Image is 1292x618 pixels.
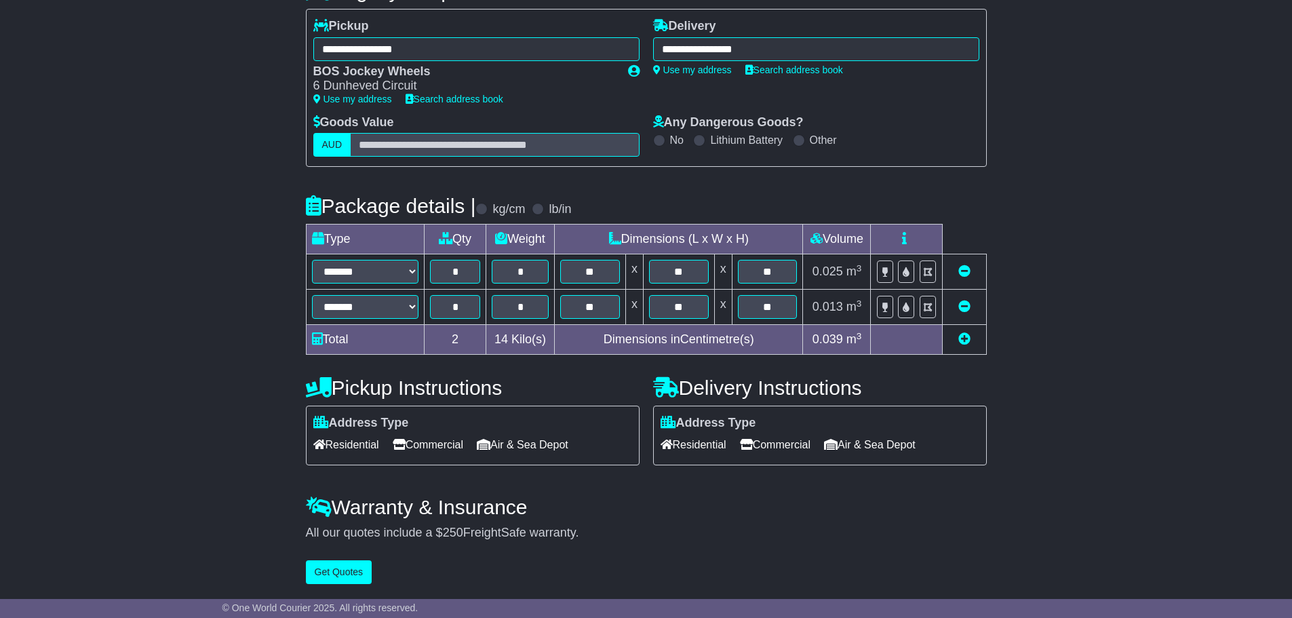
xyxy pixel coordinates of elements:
td: Weight [486,225,554,254]
button: Get Quotes [306,560,372,584]
a: Use my address [653,64,732,75]
span: m [846,265,862,278]
td: Kilo(s) [486,325,554,355]
span: m [846,300,862,313]
span: Commercial [393,434,463,455]
td: x [714,290,732,325]
a: Use my address [313,94,392,104]
label: Address Type [661,416,756,431]
label: Pickup [313,19,369,34]
span: 250 [443,526,463,539]
div: All our quotes include a $ FreightSafe warranty. [306,526,987,541]
a: Remove this item [958,265,971,278]
span: Air & Sea Depot [824,434,916,455]
sup: 3 [857,298,862,309]
h4: Package details | [306,195,476,217]
span: Residential [661,434,726,455]
td: Type [306,225,425,254]
label: Lithium Battery [710,134,783,147]
div: BOS Jockey Wheels [313,64,614,79]
sup: 3 [857,331,862,341]
span: Residential [313,434,379,455]
label: Delivery [653,19,716,34]
label: Goods Value [313,115,394,130]
a: Add new item [958,332,971,346]
span: 0.025 [813,265,843,278]
label: AUD [313,133,351,157]
h4: Delivery Instructions [653,376,987,399]
label: kg/cm [492,202,525,217]
h4: Warranty & Insurance [306,496,987,518]
div: 6 Dunheved Circuit [313,79,614,94]
span: 14 [494,332,508,346]
span: Commercial [740,434,810,455]
a: Remove this item [958,300,971,313]
h4: Pickup Instructions [306,376,640,399]
a: Search address book [745,64,843,75]
label: Other [810,134,837,147]
td: Dimensions (L x W x H) [555,225,803,254]
sup: 3 [857,263,862,273]
td: x [625,254,643,290]
span: © One World Courier 2025. All rights reserved. [222,602,418,613]
td: Qty [425,225,486,254]
td: Dimensions in Centimetre(s) [555,325,803,355]
td: Volume [803,225,871,254]
span: 0.013 [813,300,843,313]
td: x [625,290,643,325]
span: Air & Sea Depot [477,434,568,455]
a: Search address book [406,94,503,104]
label: Any Dangerous Goods? [653,115,804,130]
span: 0.039 [813,332,843,346]
label: lb/in [549,202,571,217]
label: Address Type [313,416,409,431]
label: No [670,134,684,147]
td: 2 [425,325,486,355]
td: Total [306,325,425,355]
td: x [714,254,732,290]
span: m [846,332,862,346]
